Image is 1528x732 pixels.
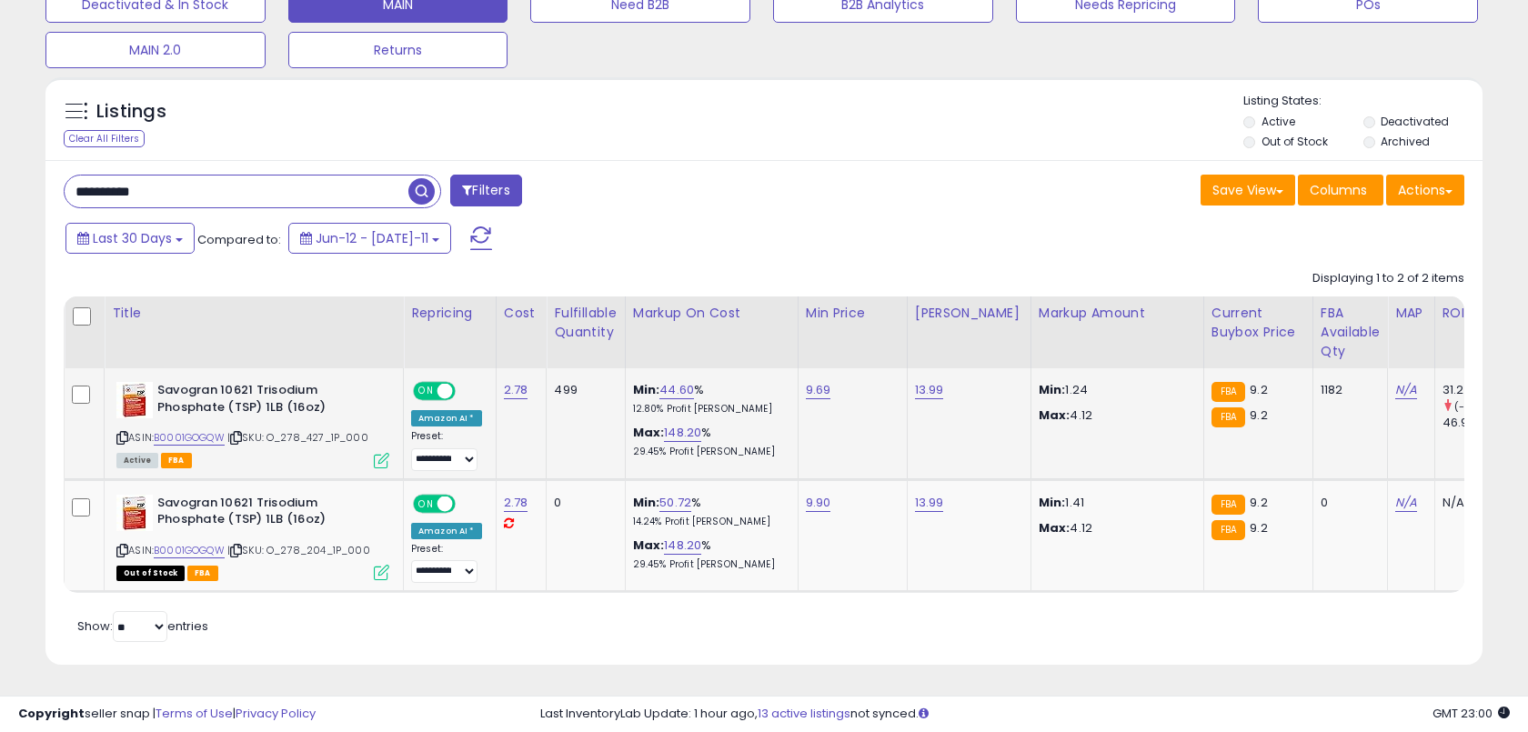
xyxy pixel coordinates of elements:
span: FBA [187,566,218,581]
span: 9.2 [1250,519,1267,536]
span: 2025-08-11 23:00 GMT [1432,705,1510,722]
span: Columns [1310,181,1367,199]
a: B0001GOGQW [154,430,225,446]
p: 12.80% Profit [PERSON_NAME] [633,403,784,416]
a: 13 active listings [758,705,850,722]
a: N/A [1395,494,1417,512]
strong: Min: [1039,494,1066,511]
p: 4.12 [1039,407,1190,424]
div: Repricing [411,304,488,323]
small: (-33.52%) [1454,399,1505,414]
span: 9.2 [1250,494,1267,511]
label: Archived [1381,134,1430,149]
div: Markup Amount [1039,304,1196,323]
a: 13.99 [915,494,944,512]
div: Current Buybox Price [1211,304,1305,342]
span: Show: entries [77,617,208,635]
div: FBA Available Qty [1321,304,1380,361]
span: Compared to: [197,231,281,248]
div: Last InventoryLab Update: 1 hour ago, not synced. [540,706,1510,723]
a: 13.99 [915,381,944,399]
div: Clear All Filters [64,130,145,147]
p: 4.12 [1039,520,1190,536]
a: Privacy Policy [236,705,316,722]
span: OFF [453,496,482,511]
button: Columns [1298,175,1383,206]
small: FBA [1211,520,1245,540]
span: | SKU: O_278_204_1P_000 [227,543,370,557]
button: Last 30 Days [65,223,195,254]
div: Markup on Cost [633,304,790,323]
div: ASIN: [116,495,389,579]
a: N/A [1395,381,1417,399]
h5: Listings [96,99,166,125]
div: seller snap | | [18,706,316,723]
div: Amazon AI * [411,410,482,426]
div: Cost [504,304,539,323]
a: 44.60 [659,381,694,399]
small: FBA [1211,407,1245,427]
a: 2.78 [504,381,528,399]
span: Jun-12 - [DATE]-11 [316,229,428,247]
p: 1.24 [1039,382,1190,398]
div: 0 [554,495,610,511]
div: ROI [1443,304,1509,323]
span: OFF [453,384,482,399]
div: Preset: [411,543,482,584]
div: 499 [554,382,610,398]
button: Save View [1201,175,1295,206]
button: Actions [1386,175,1464,206]
strong: Max: [1039,519,1071,536]
span: All listings that are currently out of stock and unavailable for purchase on Amazon [116,566,185,581]
div: ASIN: [116,382,389,466]
span: | SKU: O_278_427_1P_000 [227,430,368,445]
div: 0 [1321,495,1373,511]
button: Returns [288,32,508,68]
span: Last 30 Days [93,229,172,247]
div: % [633,495,784,528]
button: MAIN 2.0 [45,32,266,68]
span: ON [415,496,437,511]
label: Deactivated [1381,114,1449,129]
th: The percentage added to the cost of goods (COGS) that forms the calculator for Min & Max prices. [625,296,798,368]
p: 1.41 [1039,495,1190,511]
span: FBA [161,453,192,468]
div: 31.24% [1443,382,1516,398]
a: 50.72 [659,494,691,512]
a: Terms of Use [156,705,233,722]
span: 9.2 [1250,381,1267,398]
a: 9.90 [806,494,831,512]
b: Savogran 10621 Trisodium Phosphate (TSP) 1LB (16oz) [157,495,378,533]
button: Jun-12 - [DATE]-11 [288,223,451,254]
a: 2.78 [504,494,528,512]
div: Min Price [806,304,900,323]
div: Amazon AI * [411,523,482,539]
img: 51nDhsM-rTL._SL40_.jpg [116,382,153,418]
div: % [633,425,784,458]
p: 29.45% Profit [PERSON_NAME] [633,446,784,458]
b: Max: [633,536,665,554]
b: Max: [633,424,665,441]
div: Preset: [411,430,482,471]
div: N/A [1443,495,1503,511]
label: Out of Stock [1262,134,1328,149]
button: Filters [450,175,521,206]
div: % [633,537,784,571]
a: 148.20 [664,536,701,555]
div: 1182 [1321,382,1373,398]
span: All listings currently available for purchase on Amazon [116,453,158,468]
b: Min: [633,381,660,398]
p: 14.24% Profit [PERSON_NAME] [633,516,784,528]
strong: Max: [1039,406,1071,424]
div: Displaying 1 to 2 of 2 items [1312,270,1464,287]
div: MAP [1395,304,1426,323]
b: Min: [633,494,660,511]
p: Listing States: [1243,93,1482,110]
div: Title [112,304,396,323]
a: 148.20 [664,424,701,442]
div: [PERSON_NAME] [915,304,1023,323]
b: Savogran 10621 Trisodium Phosphate (TSP) 1LB (16oz) [157,382,378,420]
p: 29.45% Profit [PERSON_NAME] [633,558,784,571]
div: % [633,382,784,416]
img: 51nDhsM-rTL._SL40_.jpg [116,495,153,531]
